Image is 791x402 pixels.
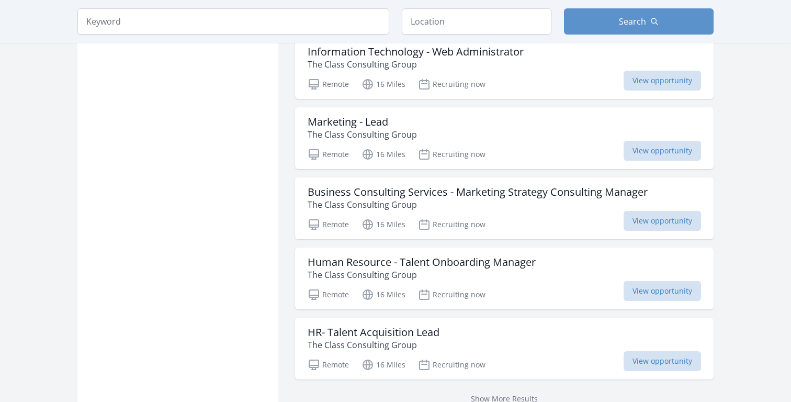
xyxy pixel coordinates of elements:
p: Recruiting now [418,218,485,231]
p: The Class Consulting Group [308,339,439,351]
span: View opportunity [624,71,701,91]
h3: Human Resource - Talent Onboarding Manager [308,256,536,269]
p: 16 Miles [361,148,405,161]
span: View opportunity [624,141,701,161]
p: Remote [308,78,349,91]
p: Remote [308,148,349,161]
p: The Class Consulting Group [308,128,417,141]
h3: HR- Talent Acquisition Lead [308,326,439,339]
p: Remote [308,288,349,301]
span: View opportunity [624,351,701,371]
a: Marketing - Lead The Class Consulting Group Remote 16 Miles Recruiting now View opportunity [295,107,714,169]
p: Recruiting now [418,148,485,161]
a: Business Consulting Services - Marketing Strategy Consulting Manager The Class Consulting Group R... [295,177,714,239]
h3: Marketing - Lead [308,116,417,128]
p: 16 Miles [361,218,405,231]
a: Information Technology - Web Administrator The Class Consulting Group Remote 16 Miles Recruiting ... [295,37,714,99]
a: HR- Talent Acquisition Lead The Class Consulting Group Remote 16 Miles Recruiting now View opport... [295,318,714,379]
p: The Class Consulting Group [308,58,524,71]
p: 16 Miles [361,288,405,301]
a: Human Resource - Talent Onboarding Manager The Class Consulting Group Remote 16 Miles Recruiting ... [295,248,714,309]
span: View opportunity [624,211,701,231]
p: 16 Miles [361,359,405,371]
p: The Class Consulting Group [308,198,648,211]
input: Location [402,8,551,35]
h3: Business Consulting Services - Marketing Strategy Consulting Manager [308,186,648,198]
p: Recruiting now [418,78,485,91]
span: Search [619,15,646,28]
input: Keyword [77,8,389,35]
p: Recruiting now [418,359,485,371]
h3: Information Technology - Web Administrator [308,46,524,58]
p: Remote [308,218,349,231]
button: Search [564,8,714,35]
p: 16 Miles [361,78,405,91]
p: Recruiting now [418,288,485,301]
p: The Class Consulting Group [308,269,536,281]
span: View opportunity [624,281,701,301]
p: Remote [308,359,349,371]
